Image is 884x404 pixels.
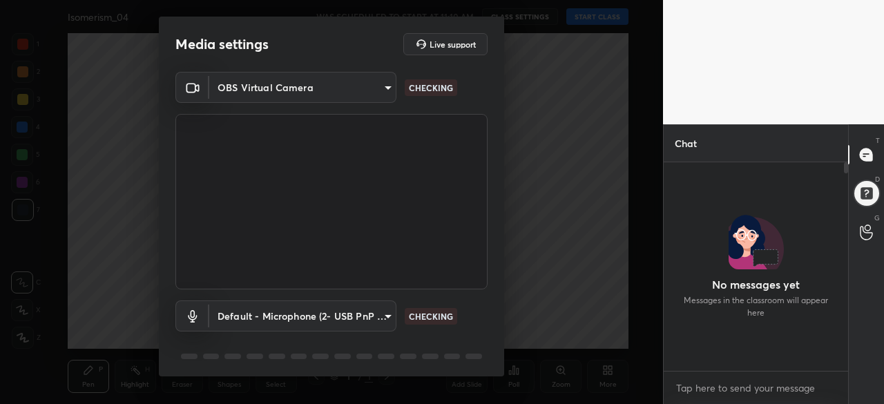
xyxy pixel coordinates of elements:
h5: Live support [430,40,476,48]
p: CHECKING [409,310,453,323]
div: OBS Virtual Camera [209,72,396,103]
p: Chat [664,125,708,162]
h2: Media settings [175,35,269,53]
p: CHECKING [409,81,453,94]
div: OBS Virtual Camera [209,300,396,331]
p: D [875,174,880,184]
p: G [874,213,880,223]
p: T [876,135,880,146]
